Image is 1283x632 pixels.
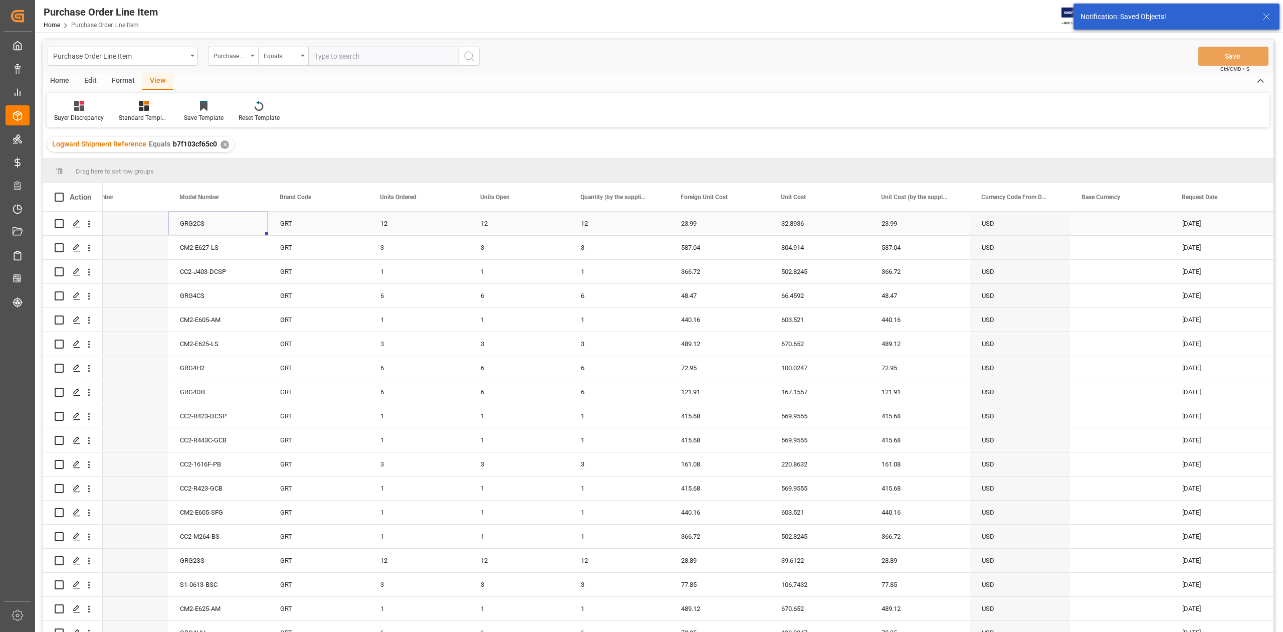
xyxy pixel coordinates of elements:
[669,332,769,356] div: 489.12
[970,501,1070,524] div: USD
[870,308,970,332] div: 440.16
[1170,212,1270,235] div: [DATE]
[870,525,970,548] div: 366.72
[168,260,268,283] div: CC2-J403-DCSP
[1170,452,1270,476] div: [DATE]
[168,284,268,307] div: GRG4CS
[469,308,569,332] div: 1
[268,452,368,476] div: GRT
[769,284,870,307] div: 66.4592
[1170,477,1270,500] div: [DATE]
[54,113,104,122] div: Buyer Discrepancy
[970,549,1070,572] div: USD
[569,525,669,548] div: 1
[368,404,469,428] div: 1
[769,260,870,283] div: 502.8245
[119,113,169,122] div: Standard Templates
[970,452,1070,476] div: USD
[1170,236,1270,259] div: [DATE]
[569,236,669,259] div: 3
[70,193,91,202] div: Action
[68,452,168,476] div: 11
[268,477,368,500] div: GRT
[970,284,1070,307] div: USD
[769,477,870,500] div: 569.9555
[168,404,268,428] div: CC2-R423-DCSP
[870,260,970,283] div: 366.72
[769,525,870,548] div: 502.8245
[268,236,368,259] div: GRT
[368,477,469,500] div: 1
[43,332,103,356] div: Press SPACE to select this row.
[669,525,769,548] div: 366.72
[142,73,173,90] div: View
[870,573,970,596] div: 77.85
[569,477,669,500] div: 1
[168,380,268,404] div: GRG4DB
[68,380,168,404] div: 72
[870,236,970,259] div: 587.04
[43,501,103,525] div: Press SPACE to select this row.
[43,549,103,573] div: Press SPACE to select this row.
[769,404,870,428] div: 569.9555
[569,356,669,380] div: 6
[368,284,469,307] div: 6
[769,501,870,524] div: 603.521
[669,573,769,596] div: 77.85
[970,308,1070,332] div: USD
[43,428,103,452] div: Press SPACE to select this row.
[970,356,1070,380] div: USD
[368,356,469,380] div: 6
[68,260,168,283] div: 18
[68,573,168,596] div: 79
[970,597,1070,620] div: USD
[480,194,510,201] span: Units Open
[669,428,769,452] div: 415.68
[1170,332,1270,356] div: [DATE]
[1170,597,1270,620] div: [DATE]
[43,260,103,284] div: Press SPACE to select this row.
[1170,284,1270,307] div: [DATE]
[469,428,569,452] div: 1
[368,332,469,356] div: 3
[221,140,229,149] div: ✕
[258,47,308,66] button: open menu
[669,308,769,332] div: 440.16
[268,404,368,428] div: GRT
[469,501,569,524] div: 1
[268,284,368,307] div: GRT
[469,260,569,283] div: 1
[1170,404,1270,428] div: [DATE]
[769,212,870,235] div: 32.8936
[68,212,168,235] div: 65
[469,452,569,476] div: 3
[168,212,268,235] div: GRG2CS
[1170,380,1270,404] div: [DATE]
[970,428,1070,452] div: USD
[168,525,268,548] div: CC2-M264-BS
[173,140,217,148] span: b7f103cf65c0
[769,308,870,332] div: 603.521
[43,308,103,332] div: Press SPACE to select this row.
[669,260,769,283] div: 366.72
[68,404,168,428] div: 34
[184,113,224,122] div: Save Template
[769,428,870,452] div: 569.9555
[168,332,268,356] div: CM2-E625-LS
[970,525,1070,548] div: USD
[268,525,368,548] div: GRT
[268,573,368,596] div: GRT
[268,260,368,283] div: GRT
[669,236,769,259] div: 587.04
[1170,260,1270,283] div: [DATE]
[168,573,268,596] div: S1-0613-BSC
[870,428,970,452] div: 415.68
[239,113,280,122] div: Reset Template
[43,525,103,549] div: Press SPACE to select this row.
[870,284,970,307] div: 48.47
[48,47,198,66] button: open menu
[268,428,368,452] div: GRT
[268,549,368,572] div: GRT
[870,549,970,572] div: 28.89
[870,212,970,235] div: 23.99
